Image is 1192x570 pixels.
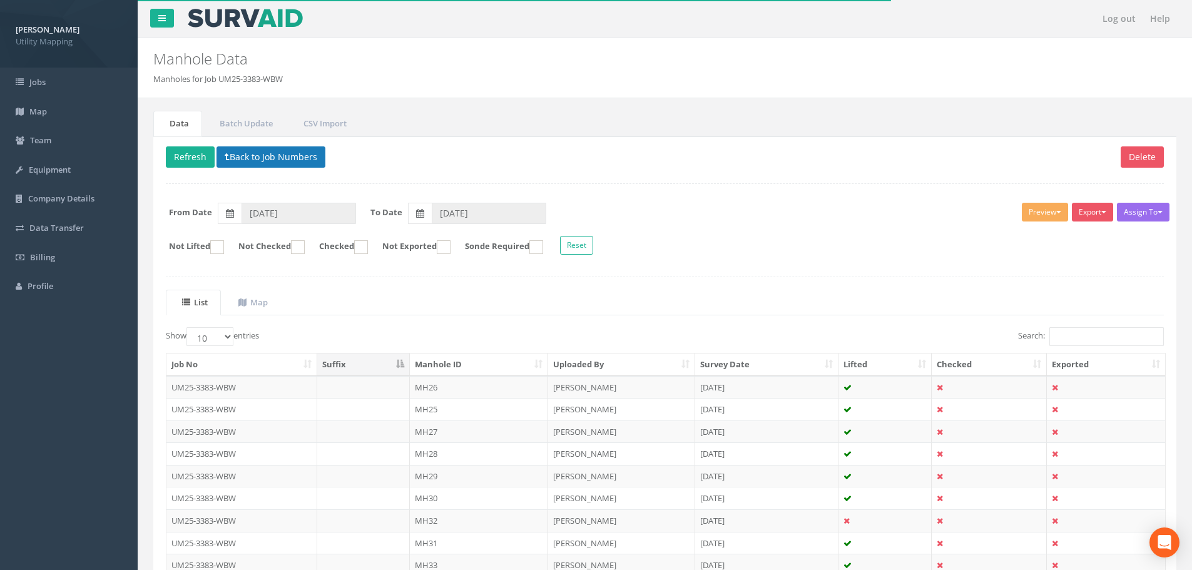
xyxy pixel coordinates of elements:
[932,354,1047,376] th: Checked: activate to sort column ascending
[838,354,932,376] th: Lifted: activate to sort column ascending
[166,290,221,315] a: List
[28,280,53,292] span: Profile
[186,327,233,346] select: Showentries
[29,76,46,88] span: Jobs
[695,442,838,465] td: [DATE]
[432,203,546,224] input: To Date
[695,509,838,532] td: [DATE]
[28,193,94,204] span: Company Details
[16,36,122,48] span: Utility Mapping
[695,532,838,554] td: [DATE]
[560,236,593,255] button: Reset
[695,354,838,376] th: Survey Date: activate to sort column ascending
[30,252,55,263] span: Billing
[30,135,51,146] span: Team
[166,465,317,487] td: UM25-3383-WBW
[166,509,317,532] td: UM25-3383-WBW
[169,206,212,218] label: From Date
[370,206,402,218] label: To Date
[410,442,548,465] td: MH28
[222,290,281,315] a: Map
[695,398,838,420] td: [DATE]
[548,442,695,465] td: [PERSON_NAME]
[548,420,695,443] td: [PERSON_NAME]
[16,24,79,35] strong: [PERSON_NAME]
[410,420,548,443] td: MH27
[1049,327,1164,346] input: Search:
[317,354,410,376] th: Suffix: activate to sort column descending
[410,398,548,420] td: MH25
[1149,527,1179,557] div: Open Intercom Messenger
[166,327,259,346] label: Show entries
[1022,203,1068,221] button: Preview
[203,111,286,136] a: Batch Update
[410,487,548,509] td: MH30
[29,106,47,117] span: Map
[182,297,208,308] uib-tab-heading: List
[1121,146,1164,168] button: Delete
[29,222,84,233] span: Data Transfer
[238,297,268,308] uib-tab-heading: Map
[166,420,317,443] td: UM25-3383-WBW
[166,442,317,465] td: UM25-3383-WBW
[410,509,548,532] td: MH32
[166,354,317,376] th: Job No: activate to sort column ascending
[156,240,224,254] label: Not Lifted
[410,376,548,399] td: MH26
[166,532,317,554] td: UM25-3383-WBW
[153,111,202,136] a: Data
[695,420,838,443] td: [DATE]
[1018,327,1164,346] label: Search:
[166,398,317,420] td: UM25-3383-WBW
[287,111,360,136] a: CSV Import
[410,354,548,376] th: Manhole ID: activate to sort column ascending
[548,532,695,554] td: [PERSON_NAME]
[1072,203,1113,221] button: Export
[695,487,838,509] td: [DATE]
[548,376,695,399] td: [PERSON_NAME]
[216,146,325,168] button: Back to Job Numbers
[370,240,451,254] label: Not Exported
[548,509,695,532] td: [PERSON_NAME]
[153,73,283,85] li: Manholes for Job UM25-3383-WBW
[410,465,548,487] td: MH29
[153,51,1003,67] h2: Manhole Data
[452,240,543,254] label: Sonde Required
[548,398,695,420] td: [PERSON_NAME]
[29,164,71,175] span: Equipment
[1117,203,1169,221] button: Assign To
[695,376,838,399] td: [DATE]
[1047,354,1165,376] th: Exported: activate to sort column ascending
[307,240,368,254] label: Checked
[166,487,317,509] td: UM25-3383-WBW
[166,376,317,399] td: UM25-3383-WBW
[410,532,548,554] td: MH31
[226,240,305,254] label: Not Checked
[548,487,695,509] td: [PERSON_NAME]
[16,21,122,47] a: [PERSON_NAME] Utility Mapping
[242,203,356,224] input: From Date
[548,354,695,376] th: Uploaded By: activate to sort column ascending
[695,465,838,487] td: [DATE]
[166,146,215,168] button: Refresh
[548,465,695,487] td: [PERSON_NAME]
